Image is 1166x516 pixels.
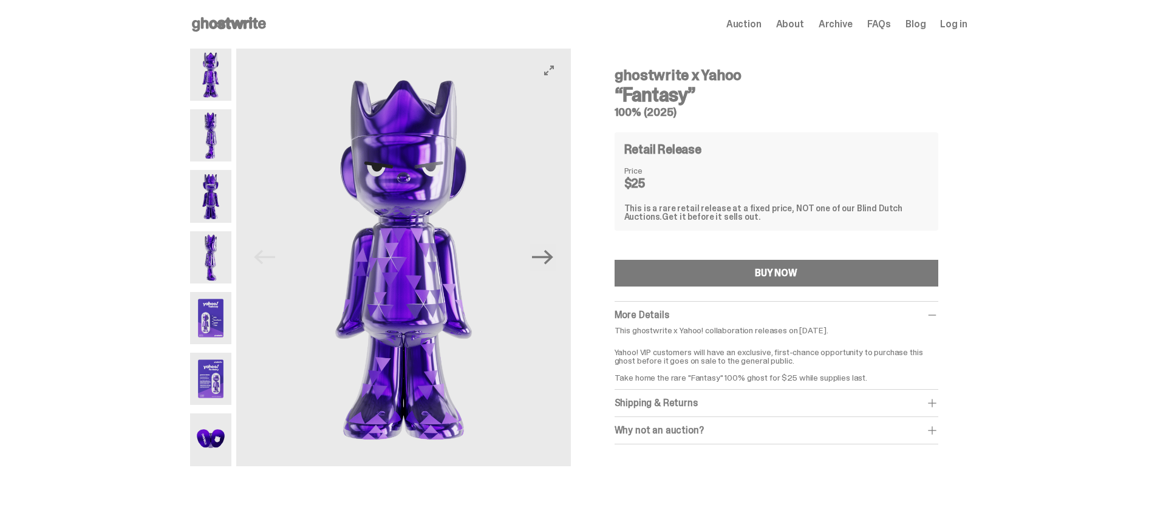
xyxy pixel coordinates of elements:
span: Get it before it sells out. [662,211,760,222]
img: Yahoo-HG---7.png [190,413,232,466]
button: View full-screen [542,63,556,78]
a: Log in [940,19,967,29]
button: Next [530,244,556,271]
h5: 100% (2025) [615,107,938,118]
p: This ghostwrite x Yahoo! collaboration releases on [DATE]. [615,326,938,334]
a: Archive [819,19,853,29]
img: Yahoo-HG---4.png [190,231,232,283]
img: Yahoo-HG---5.png [190,292,232,344]
a: Blog [905,19,926,29]
h4: Retail Release [624,143,701,155]
h4: ghostwrite x Yahoo [615,68,938,83]
button: BUY NOW [615,260,938,287]
div: Why not an auction? [615,424,938,436]
span: More Details [615,308,669,321]
img: Yahoo-HG---6.png [190,353,232,405]
dd: $25 [624,177,685,189]
img: Yahoo-HG---1.png [190,49,232,101]
dt: Price [624,166,685,175]
img: Yahoo-HG---3.png [190,170,232,222]
p: Yahoo! VIP customers will have an exclusive, first-chance opportunity to purchase this ghost befo... [615,339,938,382]
a: About [776,19,804,29]
h3: “Fantasy” [615,85,938,104]
div: This is a rare retail release at a fixed price, NOT one of our Blind Dutch Auctions. [624,204,929,221]
img: Yahoo-HG---2.png [190,109,232,161]
div: BUY NOW [755,268,797,278]
img: Yahoo-HG---1.png [236,49,570,466]
a: Auction [726,19,762,29]
div: Shipping & Returns [615,397,938,409]
a: FAQs [867,19,891,29]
